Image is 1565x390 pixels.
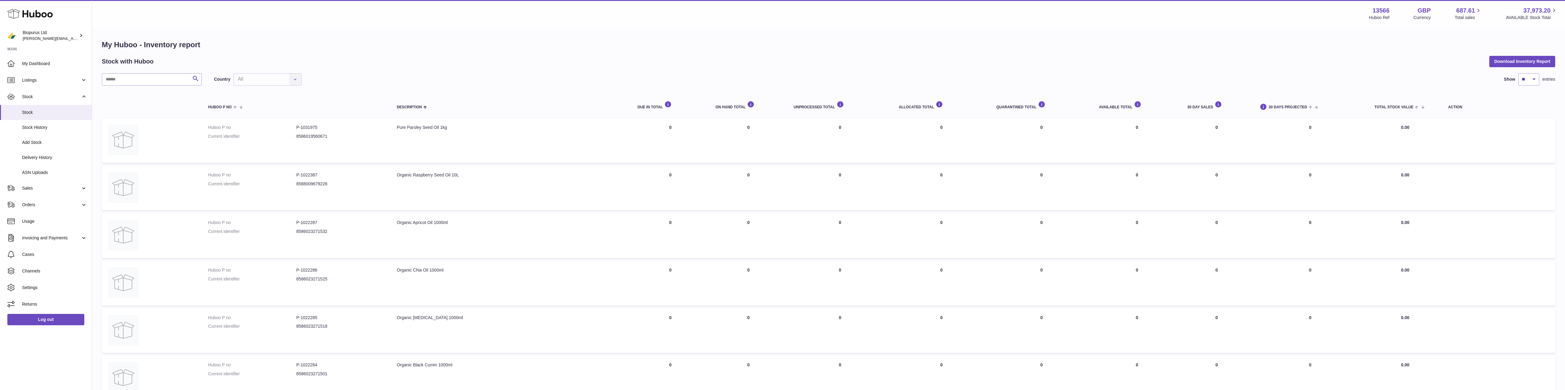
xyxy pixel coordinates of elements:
div: Huboo Ref [1369,15,1390,21]
td: 0 [893,261,990,306]
td: 0 [1093,214,1181,258]
td: 0 [1181,309,1252,353]
span: 0.00 [1401,220,1409,225]
td: 0 [788,118,893,163]
span: 0 [1040,315,1043,320]
img: product image [108,125,139,155]
div: Organic Black Cumin 1000ml [397,362,625,368]
span: Add Stock [22,140,87,145]
span: Sales [22,185,81,191]
img: product image [108,220,139,250]
span: 0.00 [1401,125,1409,130]
dt: Current identifier [208,181,296,187]
div: UNPROCESSED Total [794,101,887,109]
td: 0 [1181,261,1252,306]
td: 0 [893,214,990,258]
dt: Huboo P no [208,220,296,226]
span: Stock [22,94,81,100]
span: Invoicing and Payments [22,235,81,241]
td: 0 [893,166,990,210]
dd: 8586019560671 [296,133,385,139]
a: Log out [7,314,84,325]
td: 0 [709,166,788,210]
dt: Current identifier [208,371,296,377]
td: 0 [1093,166,1181,210]
td: 0 [1093,118,1181,163]
span: Delivery History [22,155,87,160]
td: 0 [893,309,990,353]
dt: Huboo P no [208,267,296,273]
span: 0 [1040,362,1043,367]
span: Returns [22,301,87,307]
span: AVAILABLE Stock Total [1506,15,1558,21]
td: 0 [631,261,709,306]
dt: Huboo P no [208,172,296,178]
span: 0 [1040,125,1043,130]
h2: Stock with Huboo [102,57,154,66]
td: 0 [1093,309,1181,353]
td: 0 [709,214,788,258]
div: QUARANTINED Total [996,101,1087,109]
span: Huboo P no [208,105,232,109]
span: Description [397,105,422,109]
span: Stock History [22,125,87,130]
span: Stock [22,110,87,115]
div: Action [1448,105,1549,109]
span: entries [1542,76,1555,82]
td: 0 [893,118,990,163]
span: [PERSON_NAME][EMAIL_ADDRESS][DOMAIN_NAME] [23,36,123,41]
span: 37,973.20 [1523,6,1551,15]
span: Cases [22,252,87,257]
h1: My Huboo - Inventory report [102,40,1555,50]
dd: 8586023271532 [296,229,385,234]
button: Download Inventory Report [1489,56,1555,67]
dd: P-1022287 [296,220,385,226]
div: Organic Chia Oil 1000ml [397,267,625,273]
td: 0 [631,118,709,163]
div: Pure Parsley Seed Oil 1kg [397,125,625,130]
td: 0 [709,261,788,306]
img: peter@biopurus.co.uk [7,31,17,40]
dd: P-1022387 [296,172,385,178]
div: Biopurus Ltd [23,30,78,41]
dt: Current identifier [208,229,296,234]
span: 0 [1040,220,1043,225]
img: product image [108,172,139,203]
td: 0 [788,309,893,353]
dt: Huboo P no [208,362,296,368]
span: 0.00 [1401,315,1409,320]
span: Channels [22,268,87,274]
td: 0 [1252,166,1368,210]
span: Settings [22,285,87,291]
td: 0 [1181,166,1252,210]
span: 687.61 [1456,6,1475,15]
span: Total stock value [1375,105,1414,109]
span: 0.00 [1401,362,1409,367]
img: product image [108,315,139,346]
span: 0.00 [1401,268,1409,272]
dd: P-1022285 [296,315,385,321]
div: Currency [1414,15,1431,21]
dt: Current identifier [208,276,296,282]
span: 30 DAYS PROJECTED [1269,105,1307,109]
span: Listings [22,77,81,83]
td: 0 [1252,261,1368,306]
span: ASN Uploads [22,170,87,176]
dd: 8586023271518 [296,323,385,329]
td: 0 [709,309,788,353]
span: Orders [22,202,81,208]
dt: Current identifier [208,133,296,139]
dt: Huboo P no [208,315,296,321]
dt: Huboo P no [208,125,296,130]
span: Total sales [1455,15,1482,21]
div: 30 DAY SALES [1187,101,1246,109]
div: Organic [MEDICAL_DATA] 1000ml [397,315,625,321]
strong: GBP [1418,6,1431,15]
div: DUE IN TOTAL [637,101,703,109]
dd: 8586023271525 [296,276,385,282]
dd: 8588009679226 [296,181,385,187]
dd: P-1031975 [296,125,385,130]
dt: Current identifier [208,323,296,329]
td: 0 [1181,214,1252,258]
td: 0 [788,214,893,258]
